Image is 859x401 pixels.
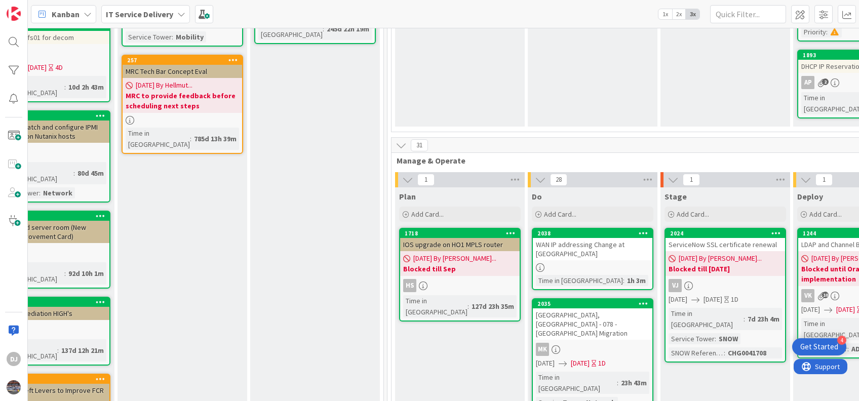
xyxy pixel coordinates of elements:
[837,336,846,345] div: 4
[7,380,21,394] img: avatar
[7,7,21,21] img: Visit kanbanzone.com
[123,56,242,78] div: 257MRC Tech Bar Concept Eval
[123,56,242,65] div: 257
[413,253,496,264] span: [DATE] By [PERSON_NAME]...
[665,191,687,202] span: Stage
[64,82,66,93] span: :
[21,2,46,14] span: Support
[745,313,782,325] div: 7d 23h 4m
[126,91,239,111] b: MRC to provide feedback before scheduling next steps
[399,228,521,322] a: 1718IOS upgrade on HO1 MPLS router[DATE] By [PERSON_NAME]...Blocked till SepHSTime in [GEOGRAPHIC...
[173,31,206,43] div: Mobility
[617,377,618,388] span: :
[41,187,75,198] div: Network
[405,230,520,237] div: 1718
[665,228,786,363] a: 2024ServiceNow SSL certificate renewal[DATE] By [PERSON_NAME]...Blocked till [DATE]VJ[DATE][DATE]...
[323,23,324,34] span: :
[39,187,41,198] span: :
[324,23,372,34] div: 245d 22h 19m
[126,128,190,150] div: Time in [GEOGRAPHIC_DATA]
[123,65,242,78] div: MRC Tech Bar Concept Eval
[571,358,590,369] span: [DATE]
[403,279,416,292] div: HS
[75,168,106,179] div: 80d 45m
[800,342,838,352] div: Get Started
[533,238,652,260] div: WAN IP addressing Change at [GEOGRAPHIC_DATA]
[536,372,617,394] div: Time in [GEOGRAPHIC_DATA]
[403,295,467,317] div: Time in [GEOGRAPHIC_DATA]
[815,174,833,186] span: 1
[533,299,652,308] div: 2035
[679,253,762,264] span: [DATE] By [PERSON_NAME]...
[801,304,820,315] span: [DATE]
[666,229,785,251] div: 2024ServiceNow SSL certificate renewal
[417,174,435,186] span: 1
[533,229,652,238] div: 2038
[683,174,700,186] span: 1
[801,26,826,37] div: Priority
[710,5,786,23] input: Quick Filter...
[400,229,520,251] div: 1718IOS upgrade on HO1 MPLS router
[536,343,549,356] div: MK
[411,210,444,219] span: Add Card...
[744,313,745,325] span: :
[190,133,191,144] span: :
[598,358,606,369] div: 1D
[677,210,709,219] span: Add Card...
[533,308,652,340] div: [GEOGRAPHIC_DATA], [GEOGRAPHIC_DATA] - 078 - [GEOGRAPHIC_DATA] Migration
[52,8,80,20] span: Kanban
[809,210,842,219] span: Add Card...
[399,191,416,202] span: Plan
[536,275,623,286] div: Time in [GEOGRAPHIC_DATA]
[172,31,173,43] span: :
[550,174,567,186] span: 28
[536,358,555,369] span: [DATE]
[532,191,542,202] span: Do
[258,18,323,40] div: Time in [GEOGRAPHIC_DATA]
[400,279,520,292] div: HS
[725,347,769,358] div: CHG0041708
[686,9,699,19] span: 3x
[400,229,520,238] div: 1718
[731,294,738,305] div: 1D
[672,9,686,19] span: 2x
[724,347,725,358] span: :
[59,345,106,356] div: 137d 12h 21m
[7,352,21,366] div: DJ
[57,345,59,356] span: :
[669,264,782,274] b: Blocked till [DATE]
[669,333,715,344] div: Service Tower
[127,57,242,64] div: 257
[469,301,517,312] div: 127d 23h 35m
[191,133,239,144] div: 785d 13h 39m
[822,292,829,298] span: 10
[797,191,823,202] span: Deploy
[544,210,576,219] span: Add Card...
[666,238,785,251] div: ServiceNow SSL certificate renewal
[670,230,785,237] div: 2024
[106,9,173,19] b: IT Service Delivery
[624,275,648,286] div: 1h 3m
[669,294,687,305] span: [DATE]
[666,229,785,238] div: 2024
[411,139,428,151] span: 31
[658,9,672,19] span: 1x
[55,62,63,73] div: 4D
[537,230,652,237] div: 2038
[403,264,517,274] b: Blocked till Sep
[716,333,740,344] div: SNOW
[126,31,172,43] div: Service Tower
[669,279,682,292] div: VJ
[533,343,652,356] div: MK
[122,55,243,154] a: 257MRC Tech Bar Concept Eval[DATE] By Hellmut...MRC to provide feedback before scheduling next st...
[73,168,75,179] span: :
[801,76,814,89] div: AP
[666,279,785,292] div: VJ
[704,294,722,305] span: [DATE]
[669,308,744,330] div: Time in [GEOGRAPHIC_DATA]
[537,300,652,307] div: 2035
[847,343,849,354] span: :
[136,80,192,91] span: [DATE] By Hellmut...
[836,304,855,315] span: [DATE]
[532,228,653,290] a: 2038WAN IP addressing Change at [GEOGRAPHIC_DATA]Time in [GEOGRAPHIC_DATA]:1h 3m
